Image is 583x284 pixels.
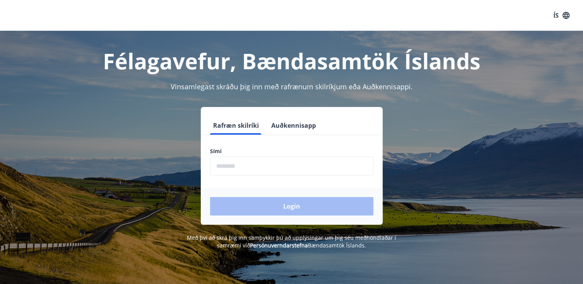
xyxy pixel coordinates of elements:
[250,242,308,249] a: Persónuverndarstefna
[210,147,373,155] label: Sími
[171,82,413,91] span: Vinsamlegast skráðu þig inn með rafrænum skilríkjum eða Auðkennisappi.
[187,234,396,249] span: Með því að skrá þig inn samþykkir þú að upplýsingar um þig séu meðhöndlaðar í samræmi við Bændasa...
[24,46,560,75] h1: Félagavefur, Bændasamtök Íslands
[549,8,574,22] button: ÍS
[210,116,262,135] button: Rafræn skilríki
[268,116,319,135] button: Auðkennisapp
